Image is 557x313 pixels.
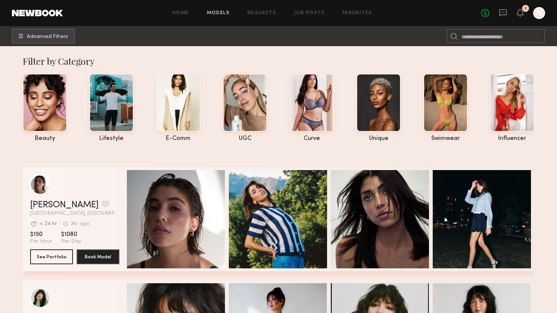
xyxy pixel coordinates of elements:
a: N [533,7,545,19]
button: Advanced Filters [12,29,75,44]
span: Advanced Filters [27,34,68,39]
div: influencer [490,135,534,142]
a: Models [207,11,230,16]
div: 1 [525,7,526,11]
div: < 24 hr [39,221,57,227]
a: Requests [247,11,276,16]
a: Job Posts [294,11,325,16]
div: Filter by Category [23,55,534,67]
span: $150 [30,231,52,238]
span: Per Day [61,238,81,245]
a: Favorites [343,11,372,16]
a: Home [172,11,189,16]
div: swimwear [423,135,468,142]
button: Book Model [77,249,119,264]
a: [PERSON_NAME] [30,201,99,210]
div: 3hr ago [71,221,90,227]
span: $1080 [61,231,81,238]
div: unique [356,135,401,142]
span: [GEOGRAPHIC_DATA], [GEOGRAPHIC_DATA] [30,211,119,216]
span: Per Hour [30,238,52,245]
div: lifestyle [89,135,134,142]
div: UGC [223,135,267,142]
div: curve [290,135,334,142]
div: beauty [23,135,67,142]
div: e-comm [156,135,201,142]
button: See Portfolio [30,249,73,264]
